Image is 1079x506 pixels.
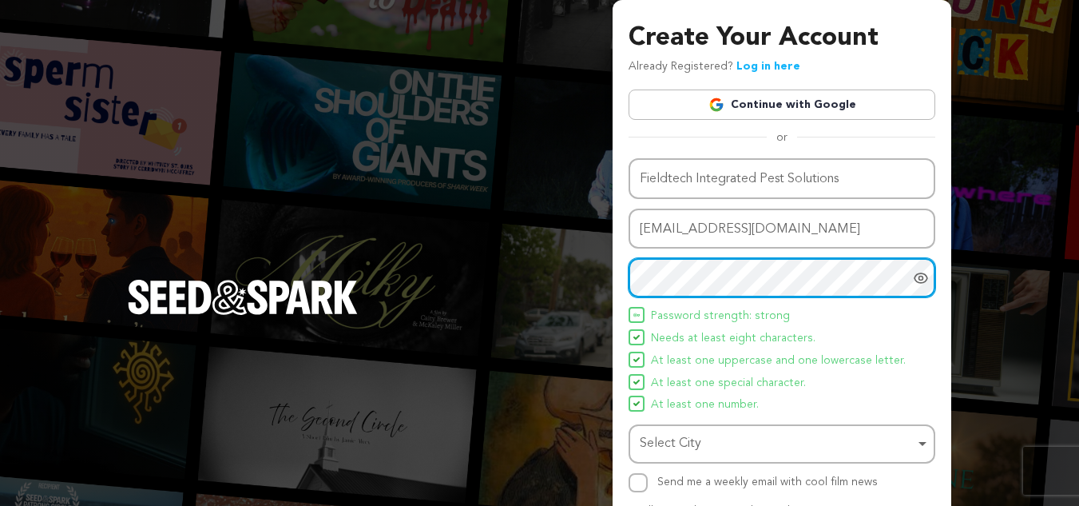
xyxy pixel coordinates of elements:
[629,209,935,249] input: Email address
[651,329,815,349] span: Needs at least eight characters.
[633,379,640,385] img: Seed&Spark Icon
[629,158,935,199] input: Name
[708,97,724,113] img: Google logo
[767,129,797,145] span: or
[913,270,929,286] a: Show password as plain text. Warning: this will display your password on the screen.
[633,400,640,407] img: Seed&Spark Icon
[651,307,790,326] span: Password strength: strong
[651,374,806,393] span: At least one special character.
[651,396,759,415] span: At least one number.
[651,352,906,371] span: At least one uppercase and one lowercase letter.
[633,312,640,318] img: Seed&Spark Icon
[128,280,358,315] img: Seed&Spark Logo
[736,61,800,72] a: Log in here
[640,432,914,456] div: Select City
[629,90,935,120] a: Continue with Google
[629,19,935,58] h3: Create Your Account
[633,357,640,363] img: Seed&Spark Icon
[128,280,358,347] a: Seed&Spark Homepage
[657,476,878,488] label: Send me a weekly email with cool film news
[633,334,640,341] img: Seed&Spark Icon
[629,58,800,77] p: Already Registered?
